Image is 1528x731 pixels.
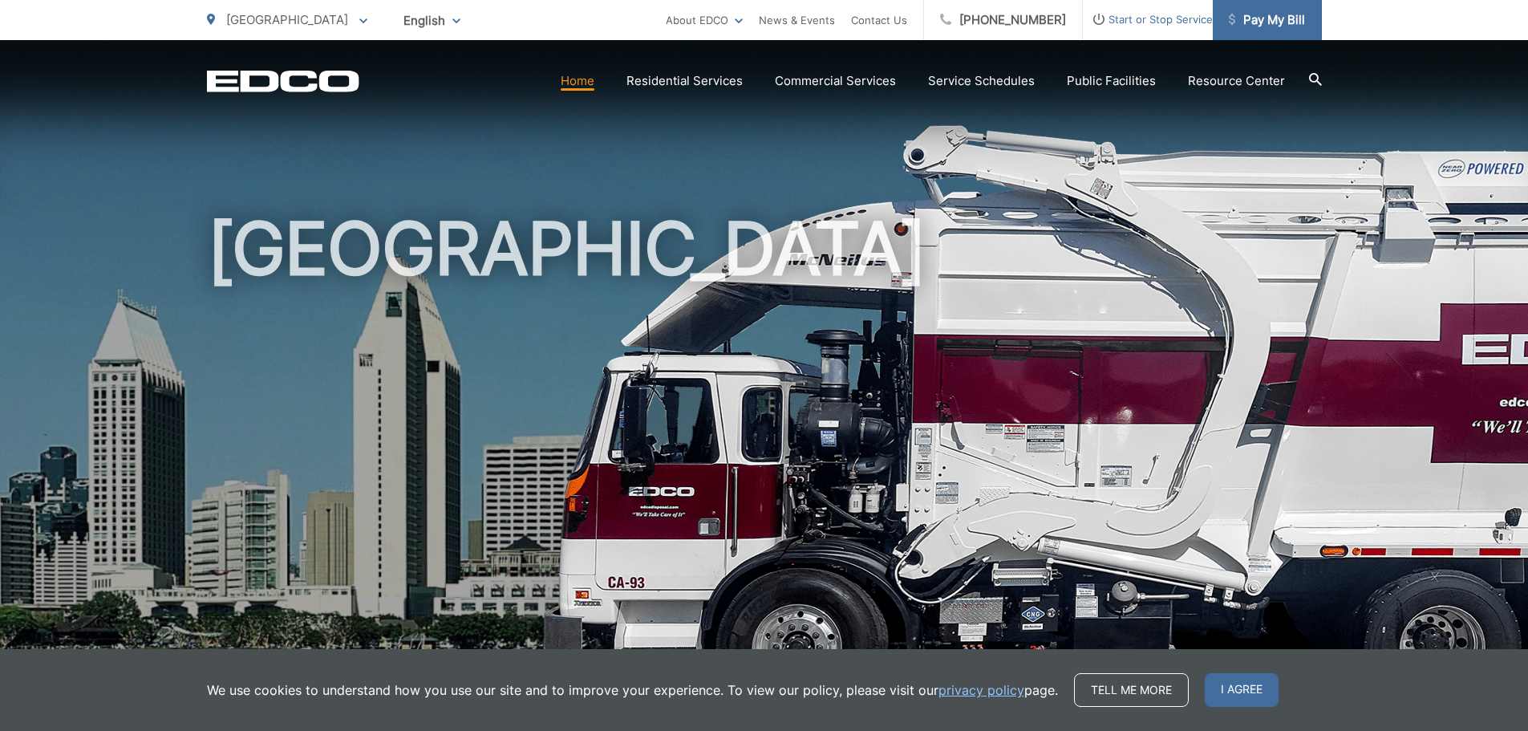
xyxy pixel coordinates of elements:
[759,10,835,30] a: News & Events
[226,12,348,27] span: [GEOGRAPHIC_DATA]
[1229,10,1305,30] span: Pay My Bill
[207,70,359,92] a: EDCD logo. Return to the homepage.
[666,10,743,30] a: About EDCO
[1067,71,1156,91] a: Public Facilities
[938,680,1024,700] a: privacy policy
[1205,673,1279,707] span: I agree
[851,10,907,30] a: Contact Us
[1188,71,1285,91] a: Resource Center
[207,680,1058,700] p: We use cookies to understand how you use our site and to improve your experience. To view our pol...
[561,71,594,91] a: Home
[207,209,1322,717] h1: [GEOGRAPHIC_DATA]
[775,71,896,91] a: Commercial Services
[626,71,743,91] a: Residential Services
[1074,673,1189,707] a: Tell me more
[928,71,1035,91] a: Service Schedules
[391,6,472,35] span: English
